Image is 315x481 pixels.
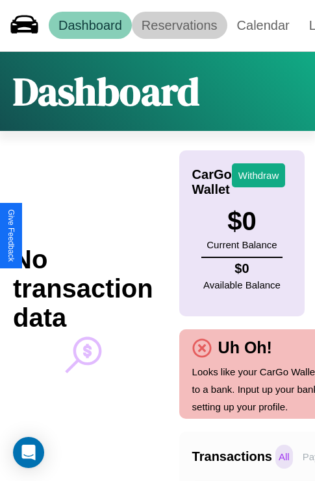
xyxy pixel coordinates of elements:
[132,12,227,39] a: Reservations
[49,12,132,39] a: Dashboard
[6,209,16,262] div: Give Feedback
[207,207,277,236] h3: $ 0
[212,338,279,357] h4: Uh Oh!
[13,65,199,118] h1: Dashboard
[192,449,272,464] h4: Transactions
[13,437,44,468] div: Open Intercom Messenger
[192,167,232,197] h4: CarGo Wallet
[207,236,277,253] p: Current Balance
[203,276,281,294] p: Available Balance
[13,245,153,333] h2: No transaction data
[203,261,281,276] h4: $ 0
[275,445,293,469] p: All
[227,12,299,39] a: Calendar
[232,163,286,187] button: Withdraw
